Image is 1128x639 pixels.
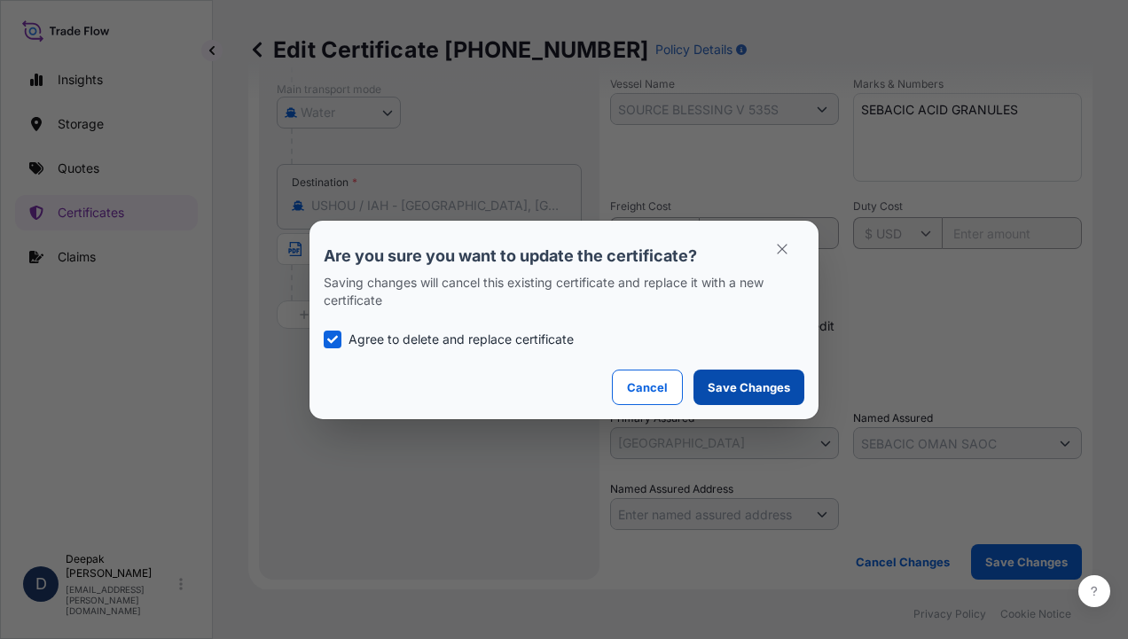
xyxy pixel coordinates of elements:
[349,331,574,348] p: Agree to delete and replace certificate
[612,370,683,405] button: Cancel
[324,245,804,267] p: Are you sure you want to update the certificate?
[708,378,790,396] p: Save Changes
[693,370,804,405] button: Save Changes
[324,274,804,309] p: Saving changes will cancel this existing certificate and replace it with a new certificate
[627,378,668,396] p: Cancel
